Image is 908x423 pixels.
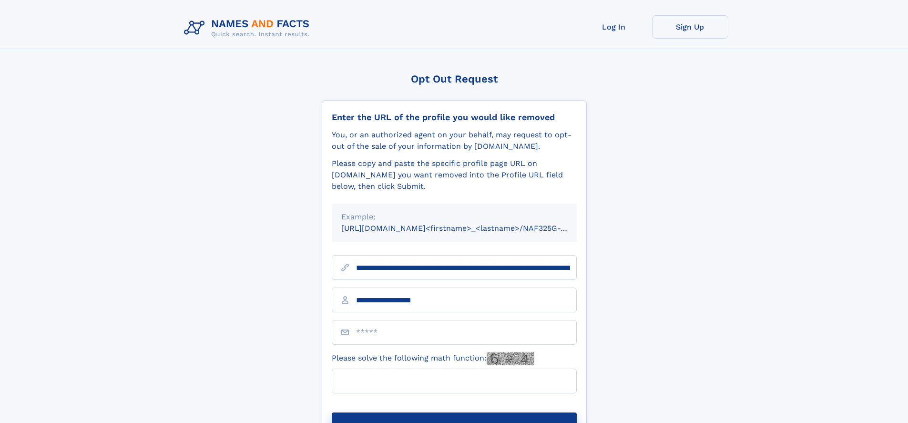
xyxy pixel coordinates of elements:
[332,352,534,365] label: Please solve the following math function:
[332,112,577,123] div: Enter the URL of the profile you would like removed
[341,224,595,233] small: [URL][DOMAIN_NAME]<firstname>_<lastname>/NAF325G-xxxxxxxx
[576,15,652,39] a: Log In
[652,15,728,39] a: Sign Up
[332,158,577,192] div: Please copy and paste the specific profile page URL on [DOMAIN_NAME] you want removed into the Pr...
[322,73,587,85] div: Opt Out Request
[332,129,577,152] div: You, or an authorized agent on your behalf, may request to opt-out of the sale of your informatio...
[180,15,317,41] img: Logo Names and Facts
[341,211,567,223] div: Example:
